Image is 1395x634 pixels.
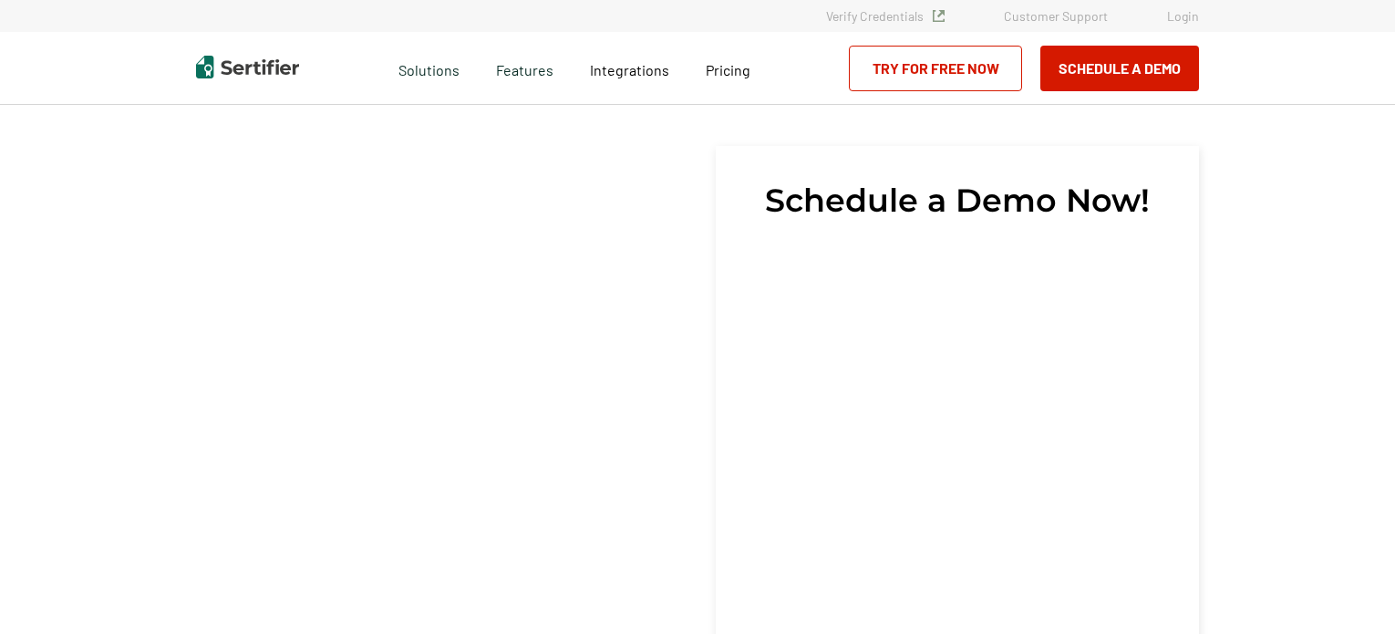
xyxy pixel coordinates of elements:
a: Pricing [706,57,750,79]
img: Sertifier | Digital Credentialing Platform [196,56,299,78]
a: Customer Support [1004,8,1108,24]
a: Login [1167,8,1199,24]
a: Integrations [590,57,669,79]
span: Integrations [590,61,669,78]
a: Try for Free Now [849,46,1022,91]
span: Solutions [398,57,460,79]
img: Verified [933,10,945,22]
span: Features [496,57,553,79]
span: Schedule a Demo Now! [765,182,1150,219]
span: Pricing [706,61,750,78]
a: Verify Credentials [826,8,945,24]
